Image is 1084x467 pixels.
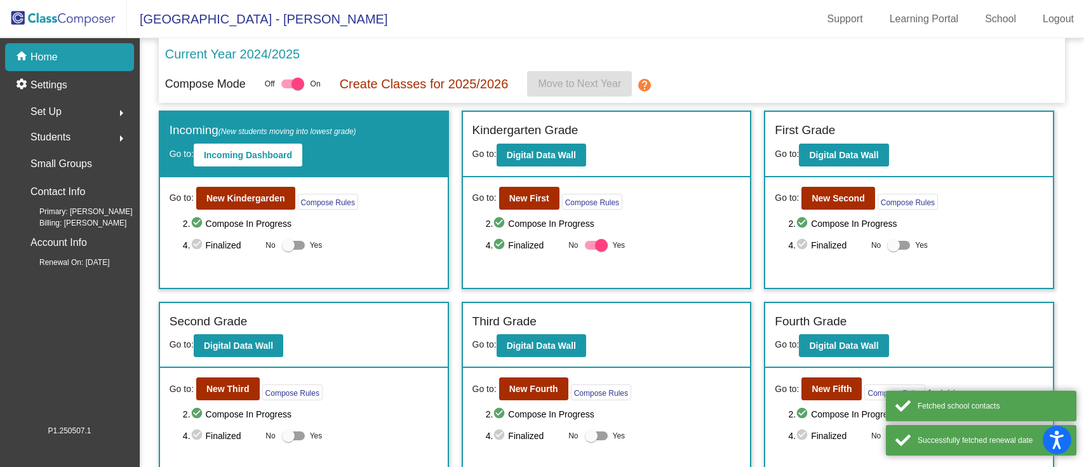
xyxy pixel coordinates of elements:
span: Go to: [472,339,497,349]
a: School [975,9,1026,29]
span: Yes [310,428,323,443]
a: Support [817,9,873,29]
span: Go to: [170,191,194,205]
a: Logout [1033,9,1084,29]
p: Settings [30,78,67,93]
span: Go to: [775,382,799,396]
span: Go to: [472,382,497,396]
p: Home [30,50,58,65]
span: 4. Finalized [788,428,865,443]
button: Digital Data Wall [497,144,586,166]
button: Digital Data Wall [194,334,283,357]
span: Renewal On: [DATE] [19,257,109,268]
label: Third Grade [472,313,537,331]
span: Go to: [775,191,799,205]
mat-icon: help [637,78,652,93]
p: Compose Mode [165,76,246,93]
i: 1 rule(s) [927,387,955,398]
div: Successfully fetched renewal date [918,435,1067,446]
b: Digital Data Wall [809,341,878,351]
p: Create Classes for 2025/2026 [340,74,509,93]
span: 4. Finalized [486,428,563,443]
span: 4. Finalized [788,238,865,253]
mat-icon: settings [15,78,30,93]
b: Digital Data Wall [204,341,273,351]
a: Learning Portal [880,9,969,29]
mat-icon: check_circle [191,238,206,253]
p: Small Groups [30,155,92,173]
label: Second Grade [170,313,248,331]
mat-icon: check_circle [796,216,811,231]
button: Compose Rules [864,384,925,400]
b: Digital Data Wall [507,341,576,351]
button: New Second [801,187,874,210]
span: No [568,240,578,251]
span: Yes [915,238,928,253]
span: 2. Compose In Progress [788,216,1043,231]
label: Incoming [170,121,356,140]
span: On [311,78,321,90]
button: Compose Rules [562,194,622,210]
span: Set Up [30,103,62,121]
mat-icon: check_circle [796,238,811,253]
mat-icon: check_circle [191,216,206,231]
mat-icon: check_circle [796,428,811,443]
span: Students [30,128,70,146]
span: Go to: [775,339,799,349]
mat-icon: check_circle [191,407,206,422]
span: Yes [613,238,626,253]
mat-icon: check_circle [493,238,508,253]
label: Kindergarten Grade [472,121,579,140]
span: Move to Next Year [538,78,621,89]
button: Compose Rules [878,194,938,210]
span: 2. Compose In Progress [486,407,741,422]
mat-icon: arrow_right [114,105,129,121]
b: New Fourth [509,384,558,394]
span: Primary: [PERSON_NAME] [19,206,133,217]
mat-icon: check_circle [796,407,811,422]
span: Go to: [472,191,497,205]
button: Incoming Dashboard [194,144,302,166]
span: Go to: [775,149,799,159]
b: Digital Data Wall [809,150,878,160]
span: 2. Compose In Progress [183,407,438,422]
mat-icon: check_circle [493,216,508,231]
span: No [265,240,275,251]
span: 2. Compose In Progress [486,216,741,231]
span: Go to: [170,339,194,349]
label: First Grade [775,121,835,140]
button: Digital Data Wall [799,334,888,357]
button: Compose Rules [571,384,631,400]
b: Incoming Dashboard [204,150,292,160]
span: No [871,430,881,442]
span: Off [265,78,275,90]
p: Account Info [30,234,87,252]
mat-icon: check_circle [493,428,508,443]
span: (New students moving into lowest grade) [218,127,356,136]
mat-icon: check_circle [493,407,508,422]
span: No [568,430,578,442]
span: [GEOGRAPHIC_DATA] - [PERSON_NAME] [127,9,387,29]
p: Current Year 2024/2025 [165,44,300,64]
span: Billing: [PERSON_NAME] [19,217,126,229]
button: Digital Data Wall [497,334,586,357]
mat-icon: arrow_right [114,131,129,146]
button: New First [499,187,559,210]
b: New Third [206,384,250,394]
button: Compose Rules [262,384,323,400]
button: New Third [196,377,260,400]
span: 4. Finalized [183,238,260,253]
span: Yes [310,238,323,253]
span: Go to: [170,382,194,396]
button: Compose Rules [298,194,358,210]
button: New Kindergarden [196,187,295,210]
button: New Fifth [801,377,862,400]
b: New Kindergarden [206,193,285,203]
span: 2. Compose In Progress [788,407,1043,422]
mat-icon: check_circle [191,428,206,443]
b: New First [509,193,549,203]
button: Digital Data Wall [799,144,888,166]
span: 4. Finalized [486,238,563,253]
div: Fetched school contacts [918,400,1067,412]
p: Contact Info [30,183,85,201]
